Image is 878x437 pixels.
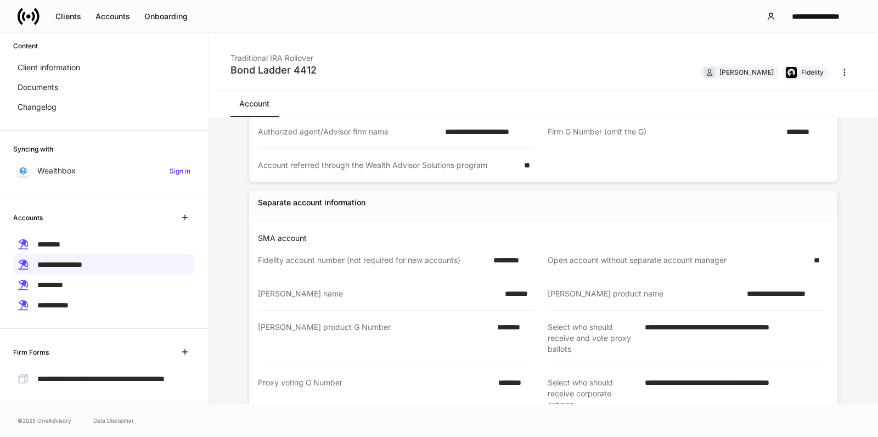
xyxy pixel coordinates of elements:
div: [PERSON_NAME] product G Number [258,322,491,355]
div: Onboarding [144,13,188,20]
span: © 2025 OneAdvisory [18,416,71,425]
div: Bond Ladder 4412 [230,64,317,77]
div: Select who should receive corporate actions [548,377,638,410]
div: Account referred through the Wealth Advisor Solutions program [258,160,517,171]
p: Wealthbox [37,165,76,176]
div: Traditional IRA Rollover [230,46,317,64]
h6: Firm Forms [13,347,49,357]
a: Account [230,91,278,117]
a: Client information [13,58,195,77]
h6: Accounts [13,212,43,223]
div: [PERSON_NAME] product name [548,288,740,299]
h6: Content [13,41,38,51]
div: Accounts [95,13,130,20]
div: Clients [55,13,81,20]
div: Proxy voting G Number [258,377,492,410]
button: Onboarding [137,8,195,25]
button: Clients [48,8,88,25]
div: Authorized agent/Advisor firm name [258,126,438,137]
p: SMA account [258,233,833,244]
a: Changelog [13,97,195,117]
a: Data Disclaimer [93,416,134,425]
div: Fidelity account number (not required for new accounts) [258,255,487,266]
div: Separate account information [258,197,365,208]
h6: Sign in [170,166,190,176]
div: Open account without separate account manager [548,255,807,266]
h6: Syncing with [13,144,53,154]
p: Changelog [18,102,57,113]
div: Firm G Number (omit the G) [548,126,780,138]
a: WealthboxSign in [13,161,195,181]
p: Documents [18,82,58,93]
button: Accounts [88,8,137,25]
a: Documents [13,77,195,97]
div: [PERSON_NAME] [719,67,774,77]
p: Client information [18,62,80,73]
div: [PERSON_NAME] name [258,288,498,299]
div: Fidelity [801,67,824,77]
div: Select who should receive and vote proxy ballots [548,322,638,355]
